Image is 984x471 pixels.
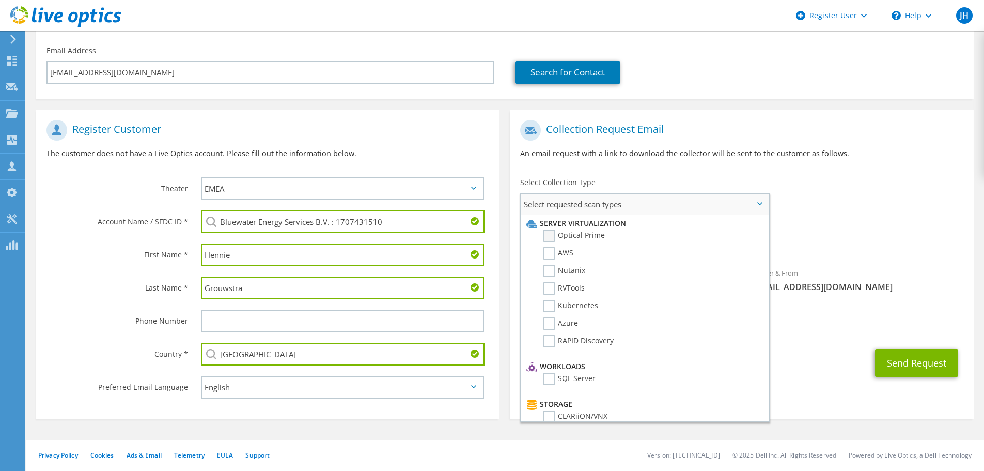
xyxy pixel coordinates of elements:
span: [EMAIL_ADDRESS][DOMAIN_NAME] [752,281,963,293]
a: Support [245,451,270,460]
label: Preferred Email Language [46,376,188,392]
a: EULA [217,451,233,460]
a: Cookies [90,451,114,460]
li: Workloads [524,360,763,373]
span: JH [956,7,973,24]
label: Theater [46,177,188,194]
div: CC & Reply To [510,303,973,339]
li: © 2025 Dell Inc. All Rights Reserved [732,451,836,460]
h1: Collection Request Email [520,120,958,141]
a: Privacy Policy [38,451,78,460]
div: To [510,262,742,298]
button: Send Request [875,349,958,377]
div: Sender & From [742,262,974,298]
label: Select Collection Type [520,177,596,188]
label: Optical Prime [543,230,605,242]
li: Storage [524,398,763,411]
label: Phone Number [46,310,188,326]
label: First Name * [46,244,188,260]
svg: \n [892,11,901,20]
label: Azure [543,317,578,330]
h1: Register Customer [46,120,484,141]
a: Telemetry [174,451,205,460]
p: An email request with a link to download the collector will be sent to the customer as follows. [520,148,963,159]
label: Last Name * [46,277,188,293]
label: Nutanix [543,265,585,277]
label: Kubernetes [543,300,598,312]
label: AWS [543,247,573,260]
li: Server Virtualization [524,217,763,230]
label: RVTools [543,282,585,295]
li: Version: [TECHNICAL_ID] [647,451,720,460]
div: Requested Collections [510,219,973,257]
label: CLARiiON/VNX [543,411,607,423]
label: SQL Server [543,373,596,385]
p: The customer does not have a Live Optics account. Please fill out the information below. [46,148,489,159]
label: RAPID Discovery [543,335,614,347]
label: Email Address [46,45,96,56]
a: Ads & Email [127,451,162,460]
a: Search for Contact [515,61,620,84]
li: Powered by Live Optics, a Dell Technology [849,451,972,460]
span: Select requested scan types [521,194,769,215]
label: Account Name / SFDC ID * [46,210,188,227]
label: Country * [46,343,188,359]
